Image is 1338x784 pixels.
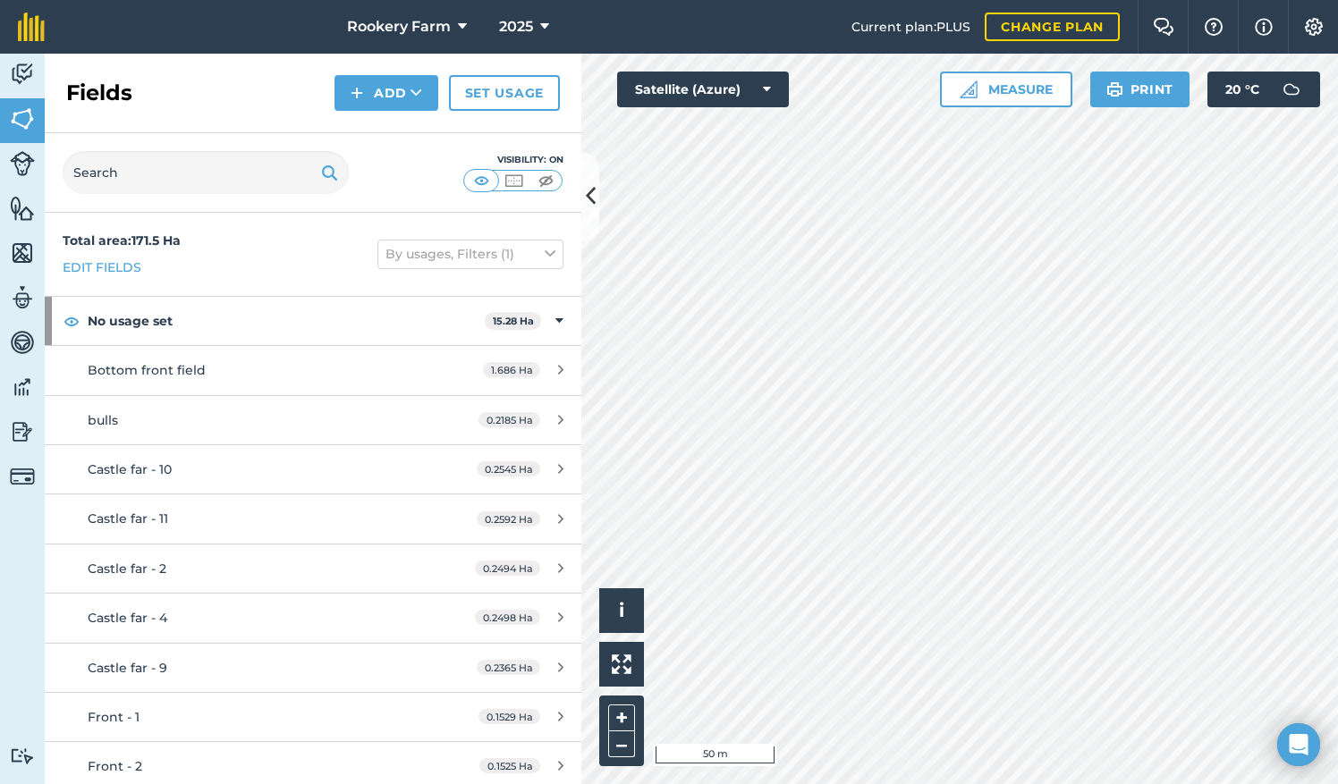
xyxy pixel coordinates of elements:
[88,561,166,577] span: Castle far - 2
[617,72,789,107] button: Satellite (Azure)
[1203,18,1224,36] img: A question mark icon
[612,654,631,674] img: Four arrows, one pointing top left, one top right, one bottom right and the last bottom left
[479,758,540,773] span: 0.1525 Ha
[1303,18,1325,36] img: A cog icon
[478,412,540,427] span: 0.2185 Ha
[88,412,118,428] span: bulls
[463,153,563,167] div: Visibility: On
[449,75,560,111] a: Set usage
[1277,723,1320,766] div: Open Intercom Messenger
[599,588,644,633] button: i
[499,16,533,38] span: 2025
[45,396,581,444] a: bulls0.2185 Ha
[63,151,349,194] input: Search
[10,374,35,400] img: svg+xml;base64,PD94bWwgdmVyc2lvbj0iMS4wIiBlbmNvZGluZz0idXRmLTgiPz4KPCEtLSBHZW5lcmF0b3I6IEFkb2JlIE...
[88,362,206,378] span: Bottom front field
[1225,72,1259,107] span: 20 ° C
[10,240,35,266] img: svg+xml;base64,PHN2ZyB4bWxucz0iaHR0cDovL3d3dy53My5vcmcvMjAwMC9zdmciIHdpZHRoPSI1NiIgaGVpZ2h0PSI2MC...
[1090,72,1190,107] button: Print
[63,232,181,249] strong: Total area : 171.5 Ha
[477,660,540,675] span: 0.2365 Ha
[321,162,338,183] img: svg+xml;base64,PHN2ZyB4bWxucz0iaHR0cDovL3d3dy53My5vcmcvMjAwMC9zdmciIHdpZHRoPSIxOSIgaGVpZ2h0PSIyNC...
[10,464,35,489] img: svg+xml;base64,PD94bWwgdmVyc2lvbj0iMS4wIiBlbmNvZGluZz0idXRmLTgiPz4KPCEtLSBHZW5lcmF0b3I6IEFkb2JlIE...
[475,561,540,576] span: 0.2494 Ha
[608,731,635,757] button: –
[18,13,45,41] img: fieldmargin Logo
[88,660,167,676] span: Castle far - 9
[10,284,35,311] img: svg+xml;base64,PD94bWwgdmVyc2lvbj0iMS4wIiBlbmNvZGluZz0idXRmLTgiPz4KPCEtLSBHZW5lcmF0b3I6IEFkb2JlIE...
[351,82,363,104] img: svg+xml;base64,PHN2ZyB4bWxucz0iaHR0cDovL3d3dy53My5vcmcvMjAwMC9zdmciIHdpZHRoPSIxNCIgaGVpZ2h0PSIyNC...
[45,346,581,394] a: Bottom front field1.686 Ha
[45,693,581,741] a: Front - 10.1529 Ha
[88,461,172,477] span: Castle far - 10
[470,172,493,190] img: svg+xml;base64,PHN2ZyB4bWxucz0iaHR0cDovL3d3dy53My5vcmcvMjAwMC9zdmciIHdpZHRoPSI1MCIgaGVpZ2h0PSI0MC...
[1274,72,1309,107] img: svg+xml;base64,PD94bWwgdmVyc2lvbj0iMS4wIiBlbmNvZGluZz0idXRmLTgiPz4KPCEtLSBHZW5lcmF0b3I6IEFkb2JlIE...
[483,362,540,377] span: 1.686 Ha
[985,13,1120,41] a: Change plan
[10,195,35,222] img: svg+xml;base64,PHN2ZyB4bWxucz0iaHR0cDovL3d3dy53My5vcmcvMjAwMC9zdmciIHdpZHRoPSI1NiIgaGVpZ2h0PSI2MC...
[334,75,438,111] button: Add
[88,610,167,626] span: Castle far - 4
[503,172,525,190] img: svg+xml;base64,PHN2ZyB4bWxucz0iaHR0cDovL3d3dy53My5vcmcvMjAwMC9zdmciIHdpZHRoPSI1MCIgaGVpZ2h0PSI0MC...
[1106,79,1123,100] img: svg+xml;base64,PHN2ZyB4bWxucz0iaHR0cDovL3d3dy53My5vcmcvMjAwMC9zdmciIHdpZHRoPSIxOSIgaGVpZ2h0PSIyNC...
[88,709,140,725] span: Front - 1
[64,310,80,332] img: svg+xml;base64,PHN2ZyB4bWxucz0iaHR0cDovL3d3dy53My5vcmcvMjAwMC9zdmciIHdpZHRoPSIxOCIgaGVpZ2h0PSIyNC...
[63,257,141,277] a: Edit fields
[66,79,132,107] h2: Fields
[477,511,540,527] span: 0.2592 Ha
[45,544,581,593] a: Castle far - 20.2494 Ha
[88,510,168,527] span: Castle far - 11
[960,80,978,98] img: Ruler icon
[10,61,35,88] img: svg+xml;base64,PD94bWwgdmVyc2lvbj0iMS4wIiBlbmNvZGluZz0idXRmLTgiPz4KPCEtLSBHZW5lcmF0b3I6IEFkb2JlIE...
[1153,18,1174,36] img: Two speech bubbles overlapping with the left bubble in the forefront
[475,610,540,625] span: 0.2498 Ha
[608,704,635,731] button: +
[347,16,451,38] span: Rookery Farm
[45,494,581,543] a: Castle far - 110.2592 Ha
[1207,72,1320,107] button: 20 °C
[478,709,540,724] span: 0.1529 Ha
[851,17,970,37] span: Current plan : PLUS
[940,72,1072,107] button: Measure
[45,297,581,345] div: No usage set15.28 Ha
[10,329,35,356] img: svg+xml;base64,PD94bWwgdmVyc2lvbj0iMS4wIiBlbmNvZGluZz0idXRmLTgiPz4KPCEtLSBHZW5lcmF0b3I6IEFkb2JlIE...
[45,445,581,493] a: Castle far - 100.2545 Ha
[10,747,35,764] img: svg+xml;base64,PD94bWwgdmVyc2lvbj0iMS4wIiBlbmNvZGluZz0idXRmLTgiPz4KPCEtLSBHZW5lcmF0b3I6IEFkb2JlIE...
[377,240,563,268] button: By usages, Filters (1)
[1255,16,1273,38] img: svg+xml;base64,PHN2ZyB4bWxucz0iaHR0cDovL3d3dy53My5vcmcvMjAwMC9zdmciIHdpZHRoPSIxNyIgaGVpZ2h0PSIxNy...
[10,151,35,176] img: svg+xml;base64,PD94bWwgdmVyc2lvbj0iMS4wIiBlbmNvZGluZz0idXRmLTgiPz4KPCEtLSBHZW5lcmF0b3I6IEFkb2JlIE...
[619,599,624,621] span: i
[88,758,142,774] span: Front - 2
[10,418,35,445] img: svg+xml;base64,PD94bWwgdmVyc2lvbj0iMS4wIiBlbmNvZGluZz0idXRmLTgiPz4KPCEtLSBHZW5lcmF0b3I6IEFkb2JlIE...
[477,461,540,476] span: 0.2545 Ha
[493,315,534,327] strong: 15.28 Ha
[10,105,35,132] img: svg+xml;base64,PHN2ZyB4bWxucz0iaHR0cDovL3d3dy53My5vcmcvMjAwMC9zdmciIHdpZHRoPSI1NiIgaGVpZ2h0PSI2MC...
[45,594,581,642] a: Castle far - 40.2498 Ha
[535,172,557,190] img: svg+xml;base64,PHN2ZyB4bWxucz0iaHR0cDovL3d3dy53My5vcmcvMjAwMC9zdmciIHdpZHRoPSI1MCIgaGVpZ2h0PSI0MC...
[45,644,581,692] a: Castle far - 90.2365 Ha
[88,297,485,345] strong: No usage set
